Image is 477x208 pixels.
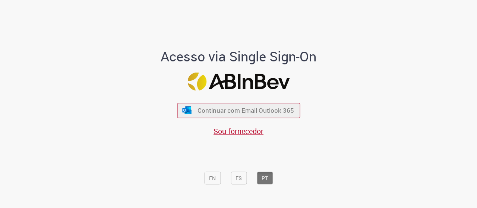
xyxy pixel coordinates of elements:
[231,172,247,184] button: ES
[204,172,221,184] button: EN
[135,49,342,64] h1: Acesso via Single Sign-On
[182,106,192,114] img: ícone Azure/Microsoft 360
[257,172,273,184] button: PT
[214,126,263,136] a: Sou fornecedor
[187,73,290,91] img: Logo ABInBev
[177,103,300,118] button: ícone Azure/Microsoft 360 Continuar com Email Outlook 365
[198,106,294,115] span: Continuar com Email Outlook 365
